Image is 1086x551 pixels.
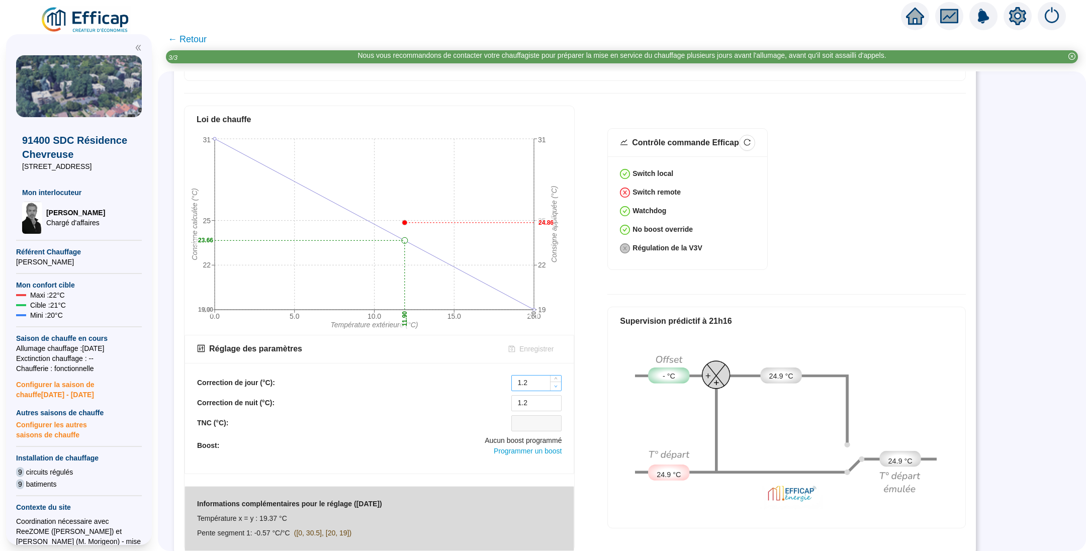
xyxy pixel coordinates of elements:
[26,479,57,489] span: batiments
[16,502,142,512] span: Contexte du site
[1038,2,1066,30] img: alerts
[16,479,24,489] span: 9
[538,136,546,144] tspan: 31
[620,347,953,513] img: predictif-supervision-off.a3dcb32f8cea3c2deb8b.png
[16,280,142,290] span: Mon confort cible
[657,470,681,481] span: 24.9 °C
[1068,53,1075,60] span: close-circle
[197,344,205,352] span: control
[16,418,142,440] span: Configurer les autres saisons de chauffe
[620,188,630,198] span: close-circle
[16,408,142,418] span: Autres saisons de chauffe
[198,237,213,244] text: 23.66
[527,312,540,320] tspan: 20.0
[16,333,142,343] span: Saison de chauffe en cours
[888,456,912,467] span: 24.9 °C
[16,363,142,374] span: Chaufferie : fonctionnelle
[538,219,554,226] text: 24.86
[620,243,630,253] span: close-circle
[16,374,142,400] span: Configurer la saison de chauffe [DATE] - [DATE]
[494,447,562,455] span: Programmer un boost
[209,343,302,355] div: Réglage des paramètres
[203,261,211,269] tspan: 22
[538,261,546,269] tspan: 22
[550,382,561,391] span: Decrease Value
[447,312,461,320] tspan: 15.0
[40,6,131,34] img: efficap energie logo
[16,343,142,353] span: Allumage chauffage : [DATE]
[135,44,142,51] span: double-left
[368,312,381,320] tspan: 10.0
[197,529,290,537] span: Pente segment 1: -0.57 °C/°C
[940,7,958,25] span: fund
[203,217,211,225] tspan: 25
[550,186,558,263] tspan: Consigne appliquée (°C)
[30,300,66,310] span: Cible : 21 °C
[16,453,142,463] span: Installation de chauffage
[632,188,681,196] strong: Switch remote
[538,217,546,225] tspan: 25
[22,202,42,234] img: Chargé d'affaires
[197,500,382,508] strong: Informations complémentaires pour le réglage ([DATE])
[485,435,562,446] span: Aucun boost programmé
[46,208,105,218] span: [PERSON_NAME]
[197,514,287,522] span: Température x = y : 19.37 °C
[769,371,793,382] span: 24.9 °C
[620,138,628,146] span: stock
[620,225,630,235] span: check-circle
[22,133,136,161] span: 91400 SDC Résidence Chevreuse
[632,169,673,177] strong: Switch local
[357,50,886,61] div: Nous vous recommandons de contacter votre chauffagiste pour préparer la mise en service du chauff...
[197,114,562,126] div: Loi de chauffe
[620,347,953,513] div: Synoptique
[30,310,63,320] span: Mini : 20 °C
[632,207,666,215] strong: Watchdog
[22,188,136,198] span: Mon interlocuteur
[906,7,924,25] span: home
[210,312,220,320] tspan: 0.0
[168,32,207,46] span: ← Retour
[663,371,675,382] span: - °C
[16,247,142,257] span: Référent Chauffage
[197,399,275,407] b: Correction de nuit (°C):
[46,218,105,228] span: Chargé d'affaires
[744,139,751,146] span: reload
[16,467,24,477] span: 9
[632,225,693,233] strong: No boost override
[554,377,558,380] span: up
[969,2,998,30] img: alerts
[197,419,228,427] b: TNC (°C):
[550,376,561,382] span: Increase Value
[198,306,213,313] text: 19.00
[290,312,300,320] tspan: 5.0
[191,188,199,260] tspan: Consigne calculée (°C)
[26,467,73,477] span: circuits régulés
[22,161,136,171] span: [STREET_ADDRESS]
[620,315,953,327] div: Supervision prédictif à 21h16
[554,385,558,388] span: down
[500,341,562,357] button: Enregistrer
[538,306,546,314] tspan: 19
[16,257,142,267] span: [PERSON_NAME]
[632,244,702,252] strong: Régulation de la V3V
[197,441,219,449] b: Boost:
[294,529,351,537] span: ([0, 30.5], [20, 19])
[331,321,418,329] tspan: Température extérieure (°C)
[30,290,65,300] span: Maxi : 22 °C
[1009,7,1027,25] span: setting
[16,353,142,363] span: Exctinction chauffage : --
[401,311,408,326] text: 11.90
[197,379,275,387] b: Correction de jour (°C):
[620,169,630,179] span: check-circle
[203,136,211,144] tspan: 31
[168,54,177,61] i: 3 / 3
[620,206,630,216] span: check-circle
[530,311,537,318] text: 20
[632,137,739,149] div: Contrôle commande Efficap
